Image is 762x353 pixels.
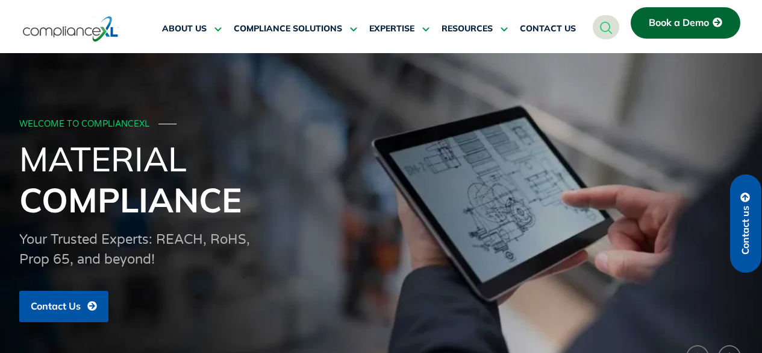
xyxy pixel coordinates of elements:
[23,15,119,43] img: logo-one.svg
[162,14,222,43] a: ABOUT US
[442,24,493,34] span: RESOURCES
[649,17,709,28] span: Book a Demo
[19,119,739,130] div: WELCOME TO COMPLIANCEXL
[369,14,429,43] a: EXPERTISE
[31,301,81,312] span: Contact Us
[19,232,250,267] span: Your Trusted Experts: REACH, RoHS, Prop 65, and beyond!
[162,24,207,34] span: ABOUT US
[740,206,751,255] span: Contact us
[593,15,619,39] a: navsearch-button
[730,174,761,273] a: Contact us
[369,24,414,34] span: EXPERTISE
[442,14,508,43] a: RESOURCES
[234,24,342,34] span: COMPLIANCE SOLUTIONS
[520,24,576,34] span: CONTACT US
[520,14,576,43] a: CONTACT US
[234,14,357,43] a: COMPLIANCE SOLUTIONS
[158,119,176,129] span: ───
[19,138,742,220] h1: Material
[631,7,740,39] a: Book a Demo
[19,179,242,221] span: Compliance
[19,291,108,322] a: Contact Us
